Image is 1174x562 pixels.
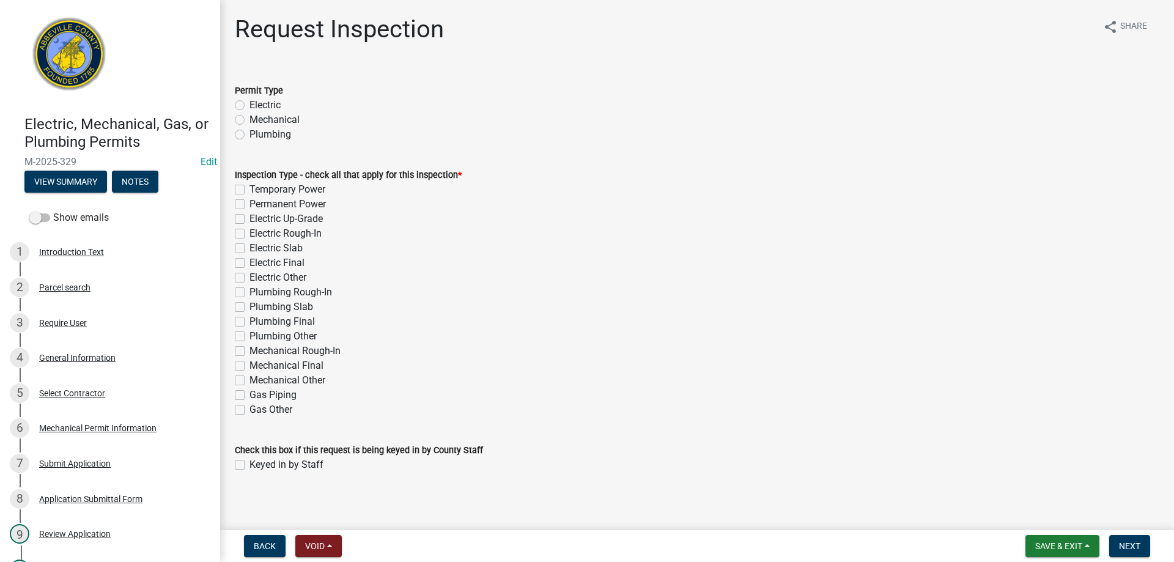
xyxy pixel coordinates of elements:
wm-modal-confirm: Notes [112,177,158,187]
label: Electric Slab [249,241,303,256]
span: Next [1119,541,1140,551]
h1: Request Inspection [235,15,444,44]
label: Keyed in by Staff [249,457,323,472]
div: Mechanical Permit Information [39,424,157,432]
label: Mechanical Rough-In [249,344,341,358]
button: Save & Exit [1025,535,1099,557]
button: Notes [112,171,158,193]
div: 1 [10,242,29,262]
div: Select Contractor [39,389,105,397]
div: Application Submittal Form [39,495,142,503]
label: Check this box if this request is being keyed in by County Staff [235,446,483,455]
span: Back [254,541,276,551]
div: 9 [10,524,29,544]
div: General Information [39,353,116,362]
div: Require User [39,319,87,327]
label: Plumbing Final [249,314,315,329]
label: Electric Other [249,270,306,285]
i: share [1103,20,1118,34]
label: Show emails [29,210,109,225]
label: Inspection Type - check all that apply for this inspection [235,171,462,180]
h4: Electric, Mechanical, Gas, or Plumbing Permits [24,116,210,151]
div: 2 [10,278,29,297]
div: Parcel search [39,283,90,292]
label: Electric Up-Grade [249,212,323,226]
label: Mechanical Final [249,358,323,373]
label: Electric [249,98,281,113]
label: Plumbing Rough-In [249,285,332,300]
div: 6 [10,418,29,438]
button: Void [295,535,342,557]
div: 7 [10,454,29,473]
label: Electric Rough-In [249,226,322,241]
div: 3 [10,313,29,333]
label: Gas Piping [249,388,297,402]
label: Plumbing Other [249,329,317,344]
label: Mechanical [249,113,300,127]
label: Electric Final [249,256,305,270]
label: Gas Other [249,402,292,417]
div: 5 [10,383,29,403]
span: Save & Exit [1035,541,1082,551]
span: Void [305,541,325,551]
wm-modal-confirm: Edit Application Number [201,156,217,168]
div: 8 [10,489,29,509]
label: Plumbing [249,127,291,142]
button: Next [1109,535,1150,557]
span: Share [1120,20,1147,34]
button: View Summary [24,171,107,193]
span: M-2025-329 [24,156,196,168]
label: Plumbing Slab [249,300,313,314]
label: Permit Type [235,87,283,95]
a: Edit [201,156,217,168]
img: Abbeville County, South Carolina [24,13,114,103]
button: Back [244,535,286,557]
div: 4 [10,348,29,368]
button: shareShare [1093,15,1157,39]
label: Temporary Power [249,182,325,197]
div: Review Application [39,530,111,538]
div: Introduction Text [39,248,104,256]
div: Submit Application [39,459,111,468]
wm-modal-confirm: Summary [24,177,107,187]
label: Mechanical Other [249,373,325,388]
label: Permanent Power [249,197,326,212]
